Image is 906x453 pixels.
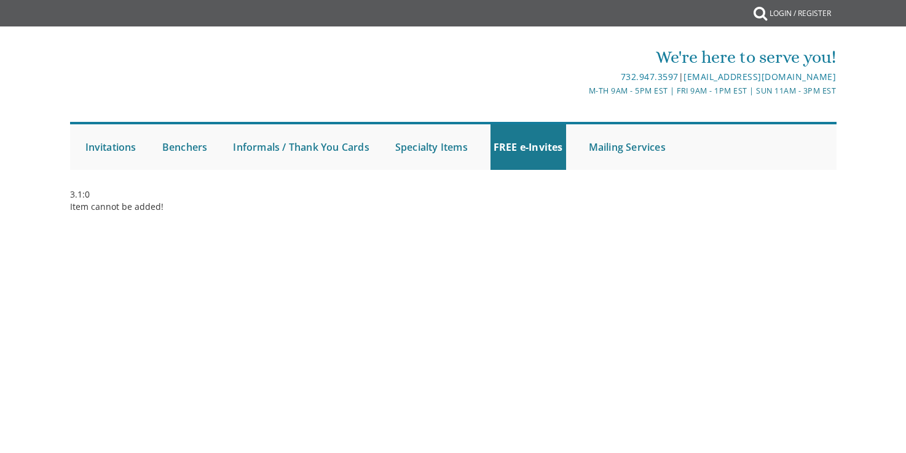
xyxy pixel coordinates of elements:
a: 732.947.3597 [621,71,679,82]
a: Invitations [82,124,140,170]
a: Informals / Thank You Cards [230,124,372,170]
div: | [326,70,836,84]
a: [EMAIL_ADDRESS][DOMAIN_NAME] [683,71,836,82]
div: M-Th 9am - 5pm EST | Fri 9am - 1pm EST | Sun 11am - 3pm EST [326,84,836,97]
a: Mailing Services [586,124,669,170]
a: FREE e-Invites [490,124,566,170]
a: Specialty Items [392,124,471,170]
a: Benchers [159,124,211,170]
div: 3.1:0 Item cannot be added! [70,188,837,213]
div: We're here to serve you! [326,45,836,70]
